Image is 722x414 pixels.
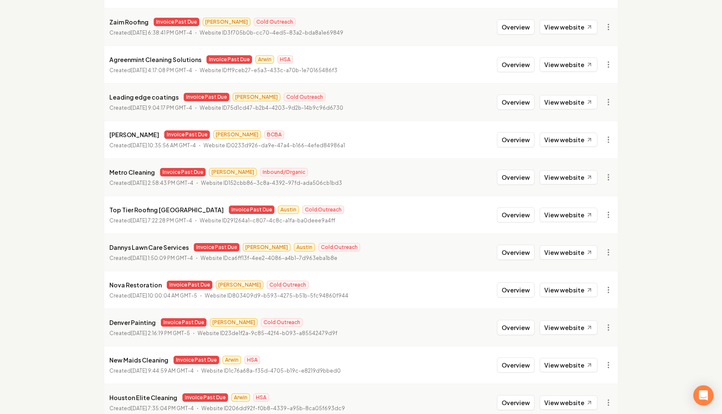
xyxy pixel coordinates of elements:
p: Created [109,104,192,112]
span: [PERSON_NAME] [233,93,280,101]
p: Created [109,179,193,187]
button: Overview [497,357,535,373]
p: Denver Painting [109,317,156,327]
a: View website [540,95,597,109]
a: View website [540,283,597,297]
span: [PERSON_NAME] [213,130,261,139]
button: Overview [497,245,535,260]
button: Overview [497,170,535,185]
p: New Maids Cleaning [109,355,168,365]
p: Website ID 0233d926-da9e-47a4-b166-4efed84986a1 [204,141,345,150]
p: Website ID 803409d9-b593-4275-b51b-5fc94860f944 [205,292,348,300]
p: Website ID 152cbb86-3c8a-4392-97fd-ada506cb1bd3 [201,179,342,187]
span: Invoice Past Due [206,55,252,64]
p: Zaim Roofing [109,17,149,27]
p: Houston Elite Cleaning [109,392,177,403]
span: Invoice Past Due [161,318,206,327]
p: [PERSON_NAME] [109,130,159,140]
p: Created [109,29,192,37]
button: Overview [497,19,535,35]
a: View website [540,358,597,372]
p: Website ID 23de1f2a-9c85-42f4-b093-a85542479d9f [198,329,337,338]
p: Created [109,66,192,75]
p: Website ID 75d1cd47-b2b4-4203-9d2b-14b9c96d6730 [200,104,343,112]
time: [DATE] 2:16:19 PM GMT-5 [131,330,190,336]
p: Website ID 1c76a68a-f35d-4705-b19c-e8219d9bbed0 [201,367,341,375]
time: [DATE] 9:04:17 PM GMT-4 [131,105,192,111]
a: View website [540,170,597,184]
time: [DATE] 7:22:28 PM GMT-4 [131,217,192,224]
span: Invoice Past Due [160,168,206,176]
span: BCBA [264,130,284,139]
span: [PERSON_NAME] [210,318,258,327]
span: [PERSON_NAME] [243,243,290,252]
span: Invoice Past Due [194,243,239,252]
span: Cold Outreach [267,281,309,289]
span: Cold Outreach [261,318,303,327]
a: View website [540,395,597,410]
span: [PERSON_NAME] [203,18,250,26]
p: Top Tier Roofing [GEOGRAPHIC_DATA] [109,205,224,215]
span: Arwin [255,55,274,64]
time: [DATE] 2:58:43 PM GMT-4 [131,180,193,186]
p: Created [109,329,190,338]
time: [DATE] 9:44:59 AM GMT-4 [131,368,194,374]
p: Created [109,216,192,225]
a: View website [540,208,597,222]
span: Invoice Past Due [174,356,219,364]
a: View website [540,133,597,147]
p: Created [109,367,194,375]
time: [DATE] 4:17:08 PM GMT-4 [131,67,192,73]
time: [DATE] 1:50:09 PM GMT-4 [131,255,193,261]
p: Website ID 3f705b0b-cc70-4ed5-83a2-bda8a1e69849 [200,29,343,37]
button: Overview [497,132,535,147]
p: Website ID ca6ff13f-4ee2-4086-a4b1-7d963eba1b8e [201,254,337,262]
span: Arwin [231,393,250,402]
span: Invoice Past Due [164,130,210,139]
button: Overview [497,207,535,222]
span: Invoice Past Due [184,93,229,101]
span: Austin [294,243,315,252]
button: Overview [497,57,535,72]
p: Leading edge coatings [109,92,179,102]
button: Overview [497,320,535,335]
span: Cold Outreach [318,243,360,252]
span: Invoice Past Due [167,281,212,289]
span: Cold Outreach [302,206,344,214]
p: Agreenmint Cleaning Solutions [109,54,201,65]
p: Website ID 291264a1-c807-4c8c-a1fa-ba0deee9a4ff [200,216,335,225]
p: Dannys Lawn Care Services [109,242,189,252]
time: [DATE] 6:38:41 PM GMT-4 [131,30,192,36]
span: Inbound/Organic [260,168,308,176]
span: HSA [277,55,293,64]
p: Created [109,254,193,262]
p: Website ID ff9ceb27-e5a3-433c-a70b-1e70165486f3 [200,66,337,75]
a: View website [540,20,597,34]
p: Created [109,404,194,413]
button: Overview [497,95,535,110]
p: Created [109,292,197,300]
a: View website [540,57,597,72]
span: HSA [253,393,269,402]
span: Cold Outreach [284,93,326,101]
span: Invoice Past Due [182,393,228,402]
div: Open Intercom Messenger [693,385,714,406]
button: Overview [497,282,535,298]
span: Invoice Past Due [154,18,199,26]
span: Invoice Past Due [229,206,274,214]
time: [DATE] 7:35:04 PM GMT-4 [131,405,194,411]
time: [DATE] 10:00:04 AM GMT-5 [131,292,197,299]
span: [PERSON_NAME] [209,168,257,176]
time: [DATE] 10:35:56 AM GMT-4 [131,142,196,149]
button: Overview [497,395,535,410]
span: Cold Outreach [254,18,296,26]
span: Arwin [223,356,241,364]
a: View website [540,245,597,260]
p: Metro Cleaning [109,167,155,177]
span: Austin [278,206,299,214]
p: Nova Restoration [109,280,162,290]
a: View website [540,320,597,335]
span: [PERSON_NAME] [216,281,263,289]
p: Created [109,141,196,150]
p: Website ID 206dd92f-f0b8-4339-a95b-8ca05f693dc9 [201,404,345,413]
